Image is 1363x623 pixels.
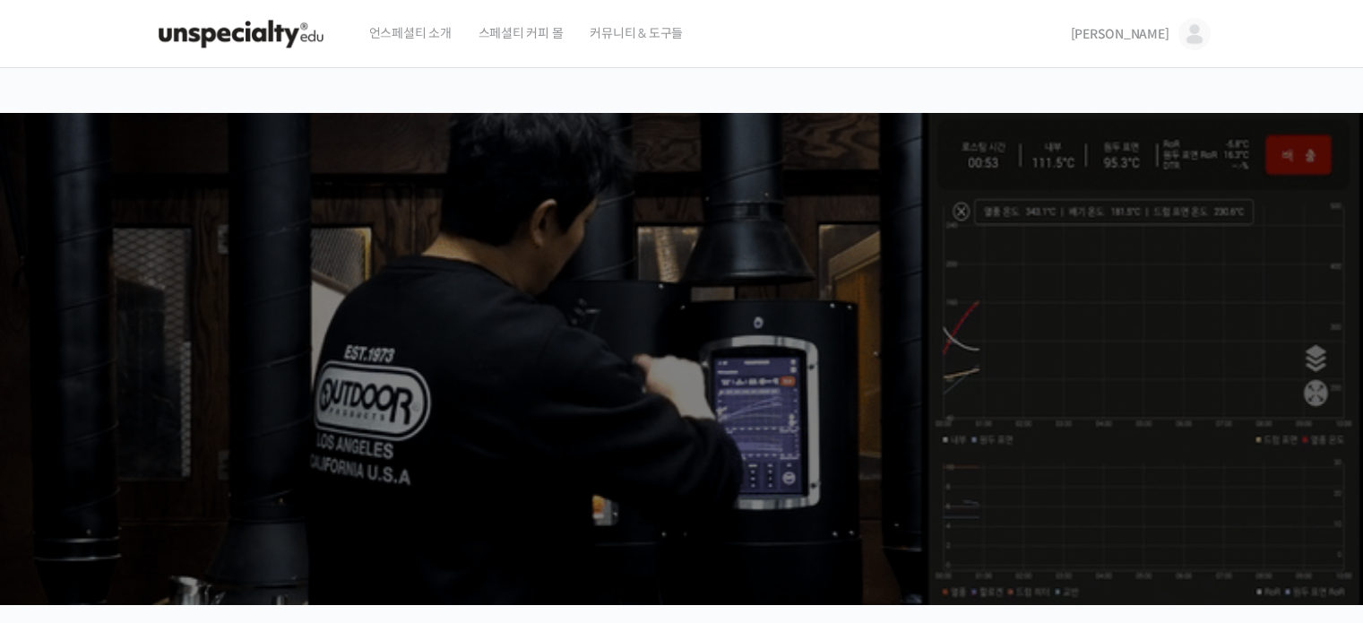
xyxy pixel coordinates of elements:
p: [PERSON_NAME]을 다하는 당신을 위해, 최고와 함께 만든 커피 클래스 [18,274,1346,365]
span: [PERSON_NAME] [1071,26,1169,42]
p: 시간과 장소에 구애받지 않고, 검증된 커리큘럼으로 [18,373,1346,398]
